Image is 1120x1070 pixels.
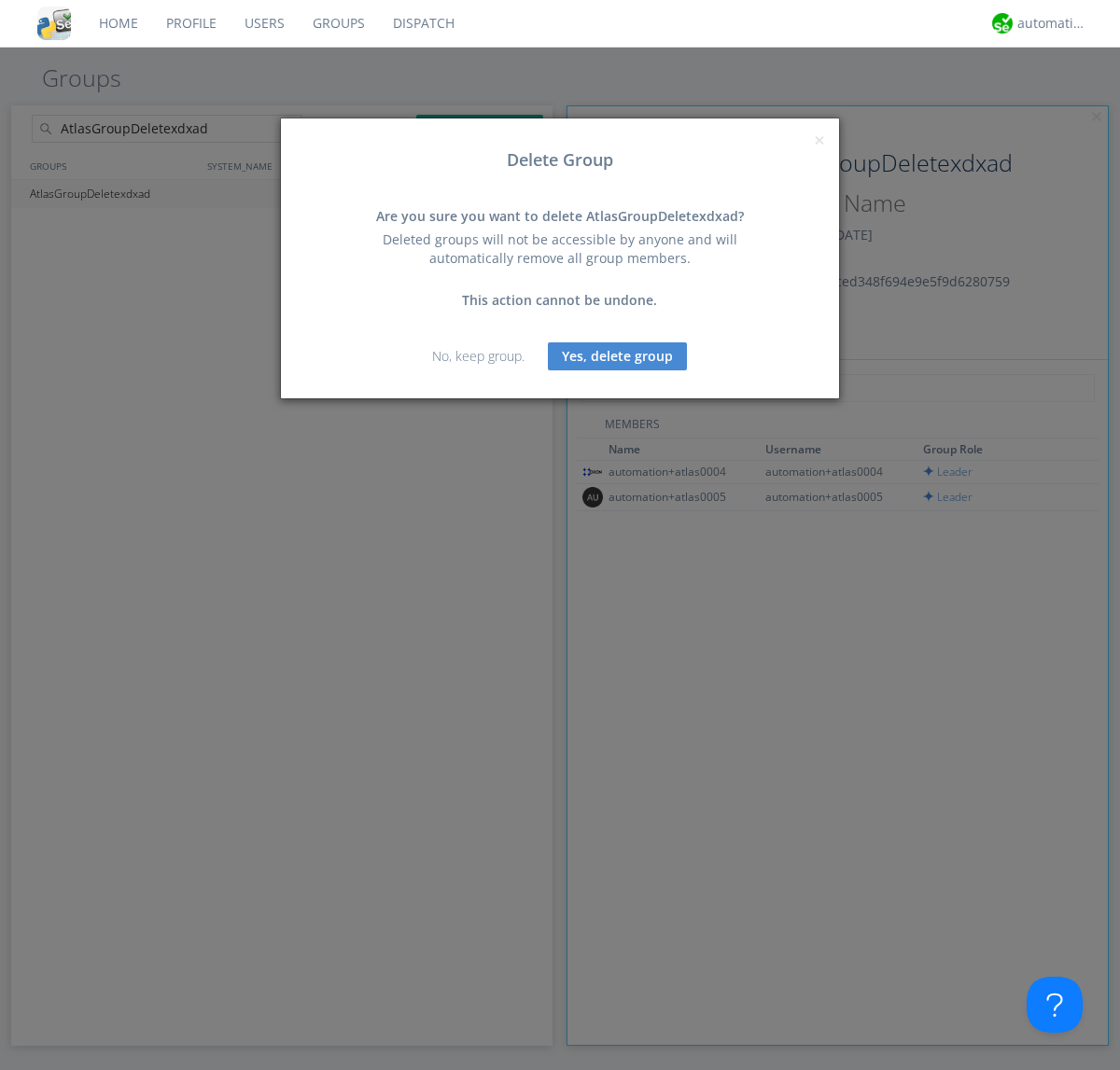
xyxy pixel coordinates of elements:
button: Yes, delete group [548,342,687,370]
div: Are you sure you want to delete AtlasGroupDeletexdxad? [359,207,761,226]
h3: Delete Group [295,151,825,170]
div: Deleted groups will not be accessible by anyone and will automatically remove all group members. [359,230,761,268]
div: automation+atlas [1017,14,1087,33]
div: This action cannot be undone. [359,291,761,310]
img: d2d01cd9b4174d08988066c6d424eccd [992,13,1013,34]
span: × [814,127,825,153]
img: cddb5a64eb264b2086981ab96f4c1ba7 [37,7,71,40]
a: No, keep group. [432,347,525,365]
